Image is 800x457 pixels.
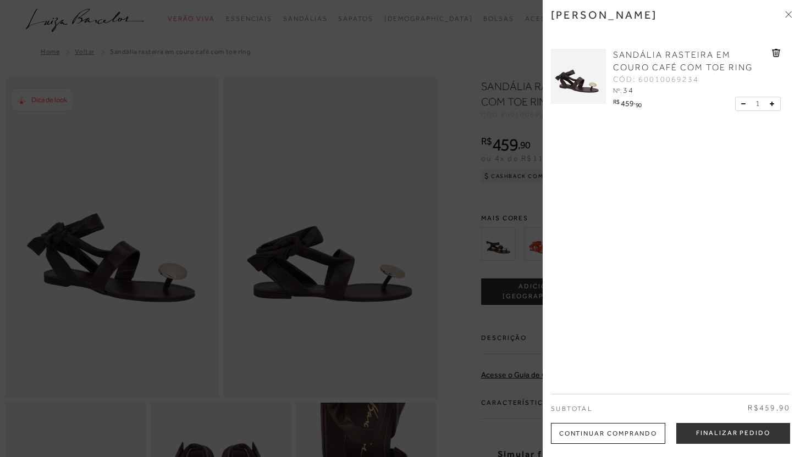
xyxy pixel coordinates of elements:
[551,423,665,444] div: Continuar Comprando
[613,49,769,74] a: SANDÁLIA RASTEIRA EM COURO CAFÉ COM TOE RING
[613,99,619,105] i: R$
[551,405,592,413] span: Subtotal
[636,102,642,108] span: 90
[676,423,790,444] button: Finalizar Pedido
[613,74,699,85] span: CÓD: 60010069234
[621,99,634,108] span: 459
[623,86,634,94] span: 34
[551,49,606,104] img: SANDÁLIA RASTEIRA EM COURO CAFÉ COM TOE RING
[748,403,790,414] span: R$459,90
[634,99,642,105] i: ,
[551,8,658,21] h3: [PERSON_NAME]
[613,87,622,94] span: Nº:
[613,50,753,73] span: SANDÁLIA RASTEIRA EM COURO CAFÉ COM TOE RING
[755,98,760,109] span: 1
